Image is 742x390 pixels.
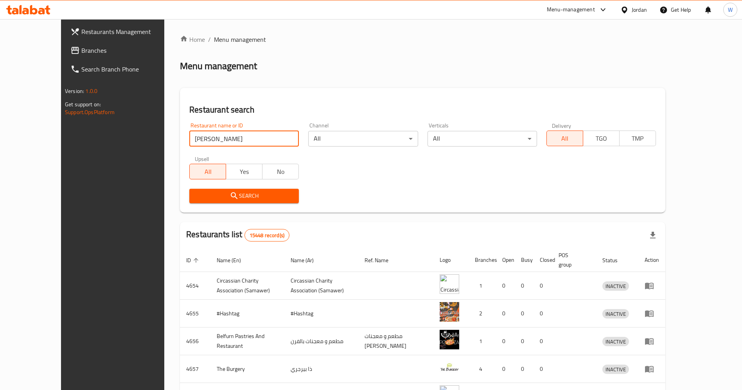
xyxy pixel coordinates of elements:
button: No [262,164,299,179]
h2: Restaurant search [189,104,656,116]
span: Yes [229,166,259,177]
td: 0 [515,327,534,355]
td: #Hashtag [284,300,358,327]
button: All [189,164,226,179]
td: 0 [515,355,534,383]
div: All [308,131,418,147]
th: Busy [515,248,534,272]
span: W [728,5,733,14]
td: 0 [496,327,515,355]
td: 0 [496,355,515,383]
div: INACTIVE [602,309,629,318]
td: 1 [469,327,496,355]
div: Menu [645,364,659,374]
span: Ref. Name [365,256,399,265]
span: Status [602,256,628,265]
img: #Hashtag [440,302,459,322]
td: 4656 [180,327,210,355]
td: ذا بيرجري [284,355,358,383]
td: Belfurn Pastries And Restaurant [210,327,284,355]
td: 0 [496,300,515,327]
span: Name (Ar) [291,256,324,265]
td: مطعم و معجنات بالفرن [284,327,358,355]
td: 4 [469,355,496,383]
span: 1.0.0 [85,86,97,96]
label: Upsell [195,156,209,161]
td: ​Circassian ​Charity ​Association​ (Samawer) [284,272,358,300]
th: Logo [433,248,469,272]
span: Version: [65,86,84,96]
span: INACTIVE [602,365,629,374]
div: Menu [645,281,659,290]
input: Search for restaurant name or ID.. [189,131,299,147]
nav: breadcrumb [180,35,665,44]
span: INACTIVE [602,337,629,346]
td: 0 [534,272,552,300]
span: TGO [586,133,616,144]
td: 4654 [180,272,210,300]
td: 0 [534,327,552,355]
a: Search Branch Phone [64,60,185,79]
button: All [546,131,583,146]
div: Menu [645,336,659,346]
button: Search [189,189,299,203]
label: Delivery [552,123,571,128]
button: Yes [226,164,262,179]
th: Closed [534,248,552,272]
td: #Hashtag [210,300,284,327]
div: Jordan [632,5,647,14]
span: INACTIVE [602,282,629,291]
span: Menu management [214,35,266,44]
span: 15448 record(s) [245,232,289,239]
td: 0 [496,272,515,300]
span: INACTIVE [602,309,629,318]
td: مطعم و معجنات [PERSON_NAME] [358,327,433,355]
td: 0 [515,300,534,327]
h2: Restaurants list [186,229,289,242]
th: Action [638,248,665,272]
a: Restaurants Management [64,22,185,41]
h2: Menu management [180,60,257,72]
button: TMP [619,131,656,146]
a: Support.OpsPlatform [65,107,115,117]
th: Open [496,248,515,272]
img: The Burgery [440,358,459,377]
span: No [266,166,296,177]
td: 4657 [180,355,210,383]
td: The Burgery [210,355,284,383]
a: Branches [64,41,185,60]
div: Export file [643,226,662,245]
div: Menu [645,309,659,318]
th: Branches [469,248,496,272]
div: Total records count [244,229,289,242]
span: Search Branch Phone [81,64,179,74]
div: All [428,131,537,147]
span: Search [196,191,293,201]
td: 4655 [180,300,210,327]
div: Menu-management [547,5,595,14]
td: 0 [515,272,534,300]
td: 2 [469,300,496,327]
span: Get support on: [65,99,101,109]
li: / [208,35,211,44]
td: 0 [534,300,552,327]
a: Home [180,35,205,44]
button: TGO [583,131,620,146]
span: TMP [623,133,653,144]
td: ​Circassian ​Charity ​Association​ (Samawer) [210,272,284,300]
span: Branches [81,46,179,55]
span: Name (En) [217,256,251,265]
img: ​Circassian ​Charity ​Association​ (Samawer) [440,274,459,294]
span: All [550,133,580,144]
span: All [193,166,223,177]
td: 0 [534,355,552,383]
span: Restaurants Management [81,27,179,36]
td: 1 [469,272,496,300]
span: POS group [559,250,587,269]
span: ID [186,256,201,265]
img: Belfurn Pastries And Restaurant [440,330,459,349]
div: INACTIVE [602,281,629,291]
